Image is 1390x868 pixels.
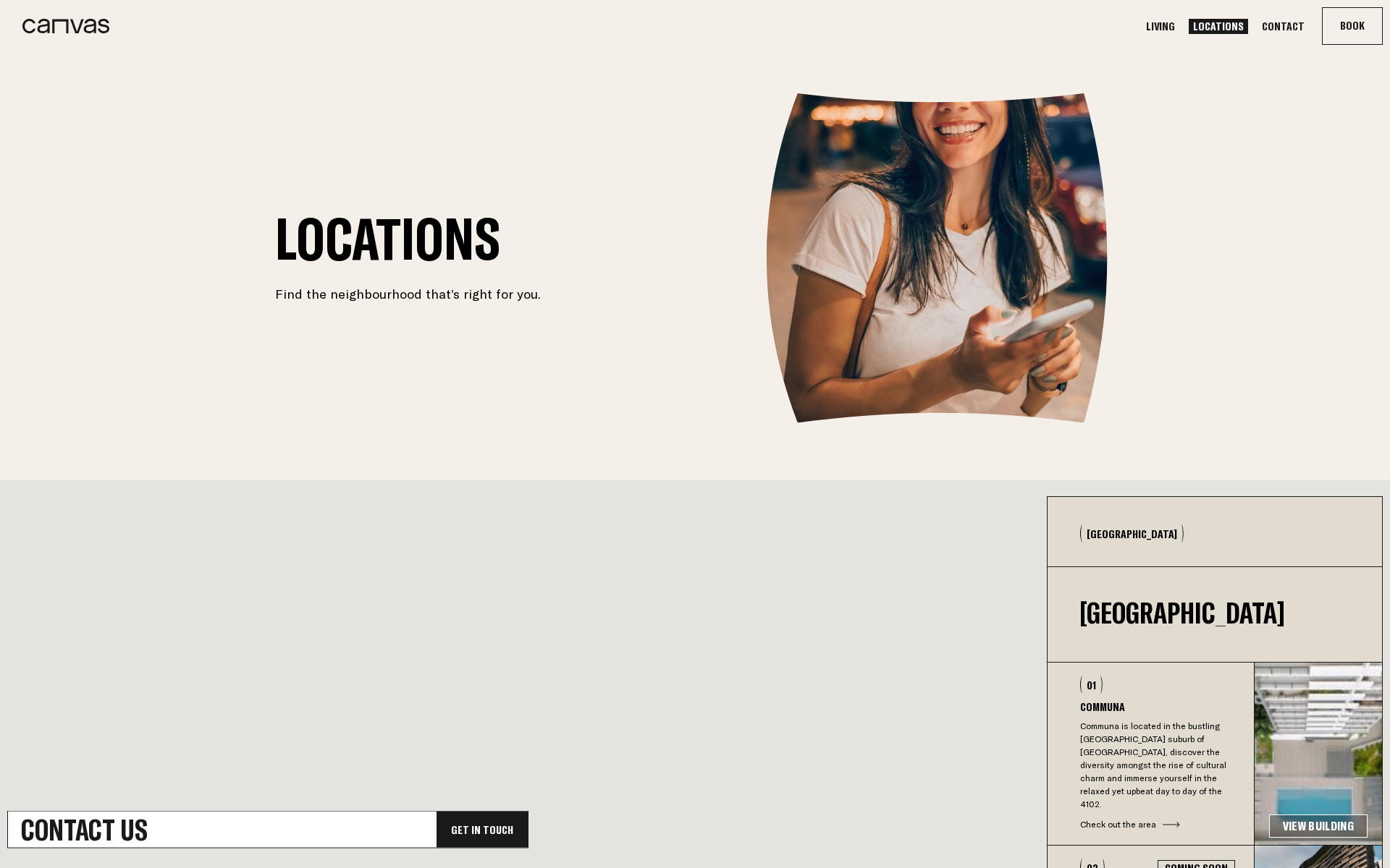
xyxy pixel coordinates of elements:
[1080,524,1184,542] button: [GEOGRAPHIC_DATA]
[1189,19,1248,34] a: Locations
[1080,818,1235,831] div: Check out the area
[275,213,541,264] h1: Locations
[437,812,528,848] div: Get In Touch
[1258,19,1309,34] a: Contact
[1048,663,1254,845] button: 01CommunaCommuna is located in the bustling [GEOGRAPHIC_DATA] suburb of [GEOGRAPHIC_DATA], discov...
[1142,19,1179,34] a: Living
[7,811,528,848] a: Contact UsGet In Touch
[1255,663,1382,845] img: 67b7cc4d9422ff3188516097c9650704bc7da4d7-3375x1780.jpg
[1269,814,1368,838] a: View Building
[1323,8,1382,44] button: Book
[767,93,1115,422] img: Canvas_living_locations
[275,286,541,303] p: Find the neighbourhood that’s right for you.
[1080,676,1103,694] div: 01
[1080,720,1235,811] p: Communa is located in the bustling [GEOGRAPHIC_DATA] suburb of [GEOGRAPHIC_DATA], discover the di...
[1080,701,1235,712] h3: Communa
